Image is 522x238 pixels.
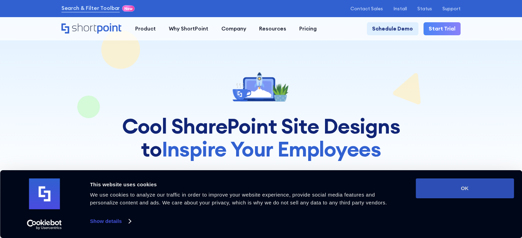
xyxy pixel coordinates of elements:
div: Why ShortPoint [169,25,208,33]
a: Status [417,6,432,11]
a: Company [215,22,253,35]
div: Company [221,25,246,33]
div: This website uses cookies [90,180,400,189]
a: Why ShortPoint [162,22,215,35]
button: OK [416,178,514,198]
a: Product [129,22,162,35]
div: Pricing [299,25,317,33]
a: Resources [253,22,293,35]
div: Resources [259,25,286,33]
a: Search & Filter Toolbar [61,4,120,12]
a: Contact Sales [350,6,383,11]
span: Inspire Your Employees [162,136,381,162]
a: Install [393,6,407,11]
a: Schedule Demo [367,22,418,35]
a: Show details [90,216,130,226]
a: Start Trial [424,22,461,35]
a: Usercentrics Cookiebot - opens in a new window [14,220,74,230]
a: Support [442,6,461,11]
img: logo [29,178,60,209]
h1: Cool SharePoint Site Designs to [114,115,408,161]
span: We use cookies to analyze our traffic in order to improve your website experience, provide social... [90,192,387,205]
div: Product [135,25,156,33]
a: Home [61,23,122,35]
a: Pricing [293,22,323,35]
